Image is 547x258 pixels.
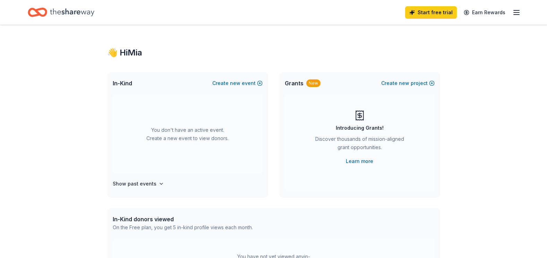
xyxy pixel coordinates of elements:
div: You don't have an active event. Create a new event to view donors. [113,94,263,174]
div: In-Kind donors viewed [113,215,253,223]
div: 👋 Hi Mia [107,47,440,58]
span: new [399,79,409,87]
div: Introducing Grants! [336,124,384,132]
a: Home [28,4,94,20]
span: In-Kind [113,79,132,87]
div: On the Free plan, you get 5 in-kind profile views each month. [113,223,253,232]
a: Earn Rewards [460,6,510,19]
h4: Show past events [113,180,156,188]
div: Discover thousands of mission-aligned grant opportunities. [313,135,407,154]
div: New [306,79,320,87]
button: Createnewproject [381,79,435,87]
button: Createnewevent [212,79,263,87]
span: new [230,79,240,87]
a: Start free trial [405,6,457,19]
span: Grants [285,79,304,87]
a: Learn more [346,157,373,165]
button: Show past events [113,180,164,188]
